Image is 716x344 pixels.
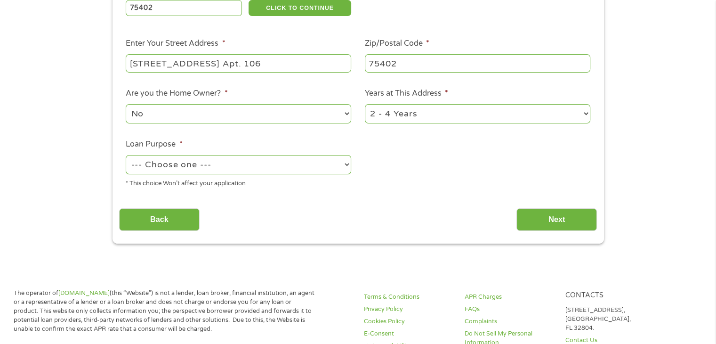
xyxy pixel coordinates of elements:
[364,329,453,338] a: E-Consent
[465,293,554,302] a: APR Charges
[119,208,200,231] input: Back
[565,306,654,333] p: [STREET_ADDRESS], [GEOGRAPHIC_DATA], FL 32804.
[126,39,225,49] label: Enter Your Street Address
[364,305,453,314] a: Privacy Policy
[465,317,554,326] a: Complaints
[364,293,453,302] a: Terms & Conditions
[516,208,597,231] input: Next
[126,139,182,149] label: Loan Purpose
[565,291,654,300] h4: Contacts
[126,176,351,188] div: * This choice Won’t affect your application
[365,89,448,98] label: Years at This Address
[365,39,429,49] label: Zip/Postal Code
[126,54,351,72] input: 1 Main Street
[126,89,227,98] label: Are you the Home Owner?
[14,289,316,333] p: The operator of (this “Website”) is not a lender, loan broker, financial institution, an agent or...
[58,289,110,297] a: [DOMAIN_NAME]
[364,317,453,326] a: Cookies Policy
[465,305,554,314] a: FAQs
